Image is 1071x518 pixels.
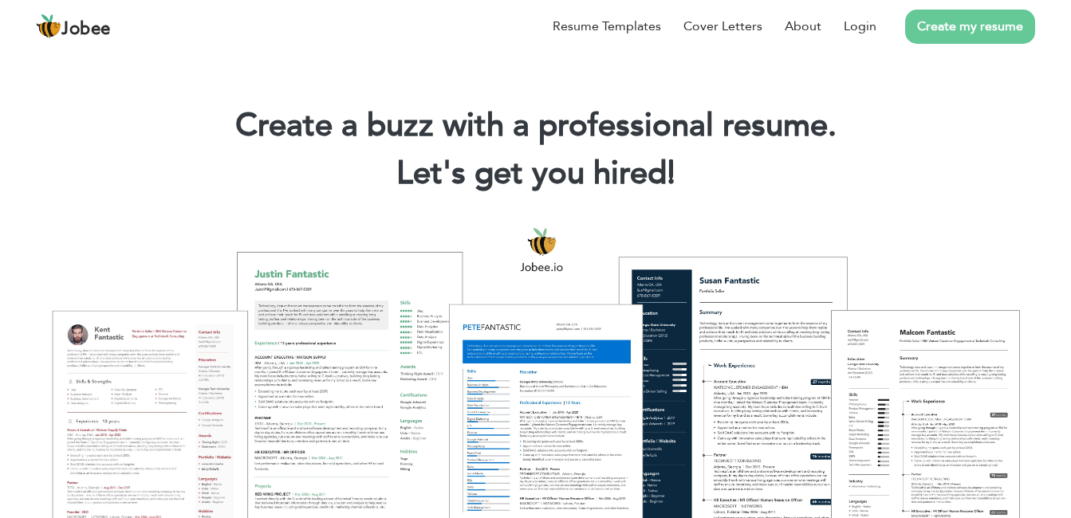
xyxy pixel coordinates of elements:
[844,17,876,36] a: Login
[553,17,661,36] a: Resume Templates
[36,14,61,39] img: jobee.io
[36,14,111,39] a: Jobee
[785,17,821,36] a: About
[24,105,1047,147] h1: Create a buzz with a professional resume.
[683,17,762,36] a: Cover Letters
[24,153,1047,194] h2: Let's
[474,151,675,195] span: get you hired!
[905,10,1035,44] a: Create my resume
[667,151,675,195] span: |
[61,21,111,38] span: Jobee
